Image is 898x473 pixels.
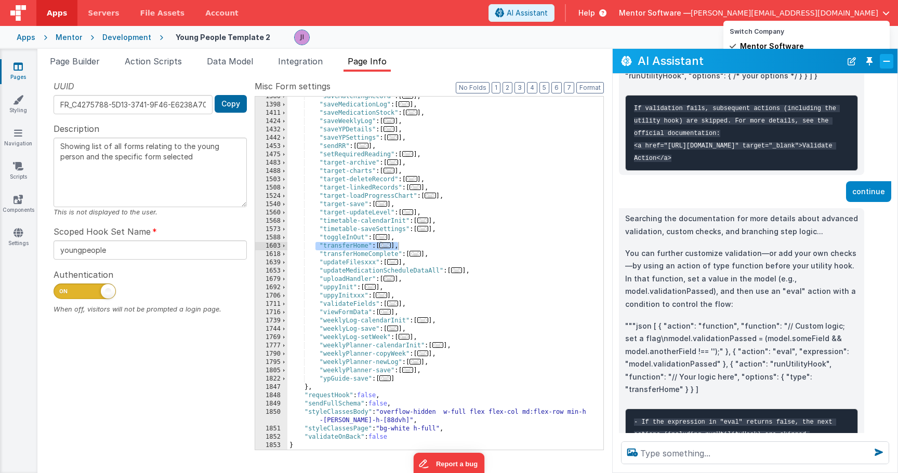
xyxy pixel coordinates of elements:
[740,41,804,51] span: Mentor Software
[852,185,885,198] p: continue
[730,28,883,35] h5: Switch Company
[634,105,840,162] code: If validation fails, subsequent actions (including the utility hook) are skipped. For more detail...
[844,54,859,69] button: New Chat
[625,247,858,311] p: You can further customize validation—or add your own checks—by using an action of type function b...
[625,320,858,396] p: """json [ { "action": "function", "function": "// Custom logic; set a flag\nmodel.validationPasse...
[723,21,890,101] div: Options
[625,212,858,238] p: Searching the documentation for more details about advanced validation, custom checks, and branch...
[638,55,841,67] h2: AI Assistant
[862,54,877,69] button: Toggle Pin
[880,54,893,69] button: Close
